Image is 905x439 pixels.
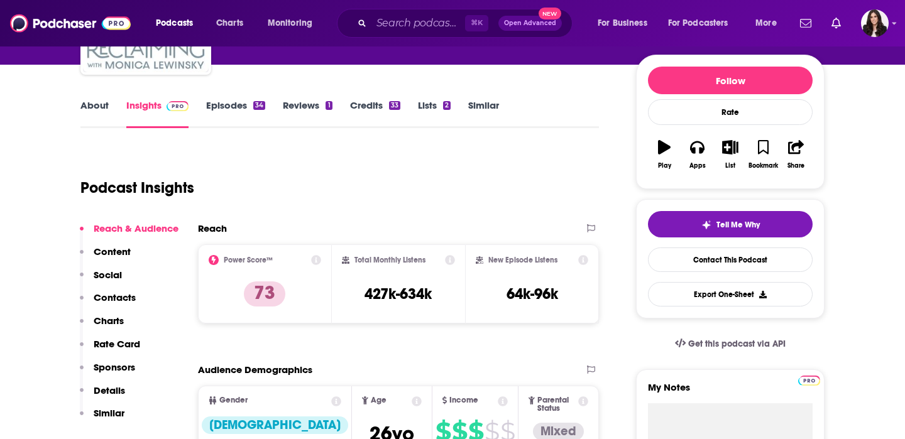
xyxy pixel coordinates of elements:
[354,256,425,264] h2: Total Monthly Listens
[94,361,135,373] p: Sponsors
[648,381,813,403] label: My Notes
[371,396,387,404] span: Age
[798,374,820,386] a: Pro website
[350,99,400,128] a: Credits33
[443,101,451,110] div: 2
[216,14,243,32] span: Charts
[598,14,647,32] span: For Business
[365,285,432,303] h3: 427k-634k
[714,132,747,177] button: List
[208,13,251,33] a: Charts
[787,162,804,170] div: Share
[507,285,558,303] h3: 64k-96k
[468,99,499,128] a: Similar
[665,328,796,359] a: Get this podcast via API
[167,101,189,111] img: Podchaser Pro
[648,247,813,272] a: Contact This Podcast
[94,384,125,396] p: Details
[795,13,816,34] a: Show notifications dropdown
[94,246,131,257] p: Content
[349,9,584,38] div: Search podcasts, credits, & more...
[681,132,713,177] button: Apps
[648,211,813,237] button: tell me why sparkleTell Me Why
[418,99,451,128] a: Lists2
[80,178,194,197] h1: Podcast Insights
[488,256,557,264] h2: New Episode Listens
[716,220,760,230] span: Tell Me Why
[219,396,248,404] span: Gender
[80,291,136,315] button: Contacts
[156,14,193,32] span: Podcasts
[648,282,813,306] button: Export One-Sheet
[701,220,711,230] img: tell me why sparkle
[198,222,227,234] h2: Reach
[465,15,488,31] span: ⌘ K
[648,67,813,94] button: Follow
[147,13,209,33] button: open menu
[749,162,778,170] div: Bookmark
[80,338,140,361] button: Rate Card
[589,13,663,33] button: open menu
[198,364,312,376] h2: Audience Demographics
[283,99,332,128] a: Reviews1
[725,162,735,170] div: List
[668,14,728,32] span: For Podcasters
[371,13,465,33] input: Search podcasts, credits, & more...
[537,396,576,413] span: Parental Status
[826,13,846,34] a: Show notifications dropdown
[259,13,329,33] button: open menu
[80,407,124,430] button: Similar
[688,339,786,349] span: Get this podcast via API
[94,315,124,327] p: Charts
[80,269,122,292] button: Social
[326,101,332,110] div: 1
[861,9,889,37] img: User Profile
[648,132,681,177] button: Play
[498,16,562,31] button: Open AdvancedNew
[94,269,122,281] p: Social
[202,416,348,434] div: [DEMOGRAPHIC_DATA]
[780,132,813,177] button: Share
[244,281,285,306] p: 73
[389,101,400,110] div: 33
[689,162,706,170] div: Apps
[80,222,178,246] button: Reach & Audience
[126,99,189,128] a: InsightsPodchaser Pro
[94,291,136,303] p: Contacts
[861,9,889,37] button: Show profile menu
[94,222,178,234] p: Reach & Audience
[755,14,777,32] span: More
[80,99,109,128] a: About
[94,407,124,419] p: Similar
[747,132,779,177] button: Bookmark
[206,99,265,128] a: Episodes34
[798,376,820,386] img: Podchaser Pro
[224,256,273,264] h2: Power Score™
[861,9,889,37] span: Logged in as RebeccaShapiro
[80,315,124,338] button: Charts
[648,99,813,125] div: Rate
[449,396,478,404] span: Income
[253,101,265,110] div: 34
[80,361,135,384] button: Sponsors
[268,14,312,32] span: Monitoring
[94,338,140,350] p: Rate Card
[660,13,747,33] button: open menu
[80,384,125,408] button: Details
[539,8,561,19] span: New
[10,11,131,35] img: Podchaser - Follow, Share and Rate Podcasts
[80,246,131,269] button: Content
[504,20,556,26] span: Open Advanced
[747,13,793,33] button: open menu
[658,162,671,170] div: Play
